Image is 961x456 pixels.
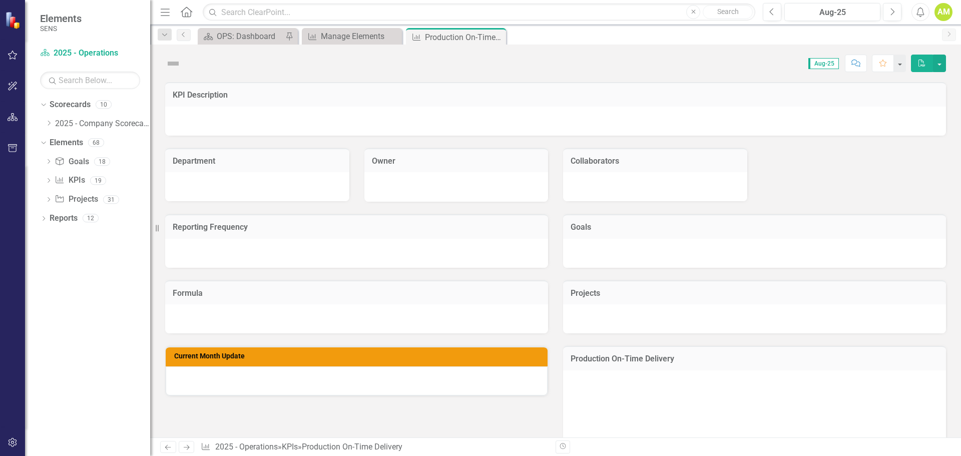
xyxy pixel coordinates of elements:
[302,442,402,451] div: Production On-Time Delivery
[83,214,99,223] div: 12
[40,13,82,25] span: Elements
[55,194,98,205] a: Projects
[200,30,283,43] a: OPS: Dashboard
[40,72,140,89] input: Search Below...
[40,48,140,59] a: 2025 - Operations
[173,223,541,232] h3: Reporting Frequency
[94,157,110,166] div: 18
[55,118,150,130] a: 2025 - Company Scorecard
[201,441,548,453] div: » »
[372,157,541,166] h3: Owner
[174,352,543,360] h3: Current Month Update
[215,442,278,451] a: 2025 - Operations
[203,4,755,21] input: Search ClearPoint...
[50,99,91,111] a: Scorecards
[717,8,739,16] span: Search
[50,213,78,224] a: Reports
[55,175,85,186] a: KPIs
[50,137,83,149] a: Elements
[96,101,112,109] div: 10
[425,31,504,44] div: Production On-Time Delivery
[217,30,283,43] div: OPS: Dashboard
[173,157,342,166] h3: Department
[703,5,753,19] button: Search
[784,3,880,21] button: Aug-25
[165,56,181,72] img: Not Defined
[571,289,938,298] h3: Projects
[788,7,877,19] div: Aug-25
[90,176,106,185] div: 19
[304,30,399,43] a: Manage Elements
[173,91,938,100] h3: KPI Description
[55,156,89,168] a: Goals
[5,11,23,29] img: ClearPoint Strategy
[173,289,541,298] h3: Formula
[571,354,938,363] h3: Production On-Time Delivery
[571,223,938,232] h3: Goals
[808,58,839,69] span: Aug-25
[282,442,298,451] a: KPIs
[40,25,82,33] small: SENS
[321,30,399,43] div: Manage Elements
[934,3,952,21] button: AM
[88,138,104,147] div: 68
[103,195,119,204] div: 31
[571,157,740,166] h3: Collaborators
